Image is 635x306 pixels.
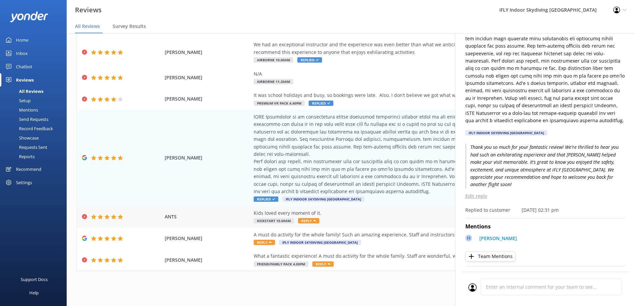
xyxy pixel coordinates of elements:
span: Airborne 10.00am [254,57,293,63]
div: Settings [16,176,32,189]
span: [PERSON_NAME] [165,95,251,103]
span: Reply [254,240,275,245]
div: Send Requests [4,115,48,124]
span: Replied [297,57,322,63]
h4: Mentions [465,222,625,231]
div: Showcase [4,133,39,143]
span: [PERSON_NAME] [165,49,251,56]
div: Reviews [16,73,34,87]
p: [PERSON_NAME] [479,235,517,242]
div: Setup [4,96,31,105]
img: user_profile.svg [468,283,477,292]
div: iFLY Indoor Skydiving [GEOGRAPHIC_DATA] [465,130,547,136]
div: Reports [4,152,35,161]
span: Reply [312,261,334,267]
div: It was school holidays and busy, so bookings were late. Also, I don’t believe we got what we actu... [254,92,557,99]
span: ANTS [165,213,251,220]
a: Reports [4,152,67,161]
span: Survey Results [113,23,146,30]
a: Setup [4,96,67,105]
p: Replied to customer [465,206,510,214]
div: Requests Sent [4,143,47,152]
span: Replied [254,196,278,202]
span: Replied [309,101,333,106]
p: [DATE] 02:31 pm [522,206,559,214]
div: Home [16,33,28,47]
span: iFLY Indoor Skydiving [GEOGRAPHIC_DATA] [279,240,361,245]
button: Team Mentions [465,251,515,261]
span: Kickstart 10.00am [254,218,294,223]
div: Mentions [4,105,38,115]
span: [PERSON_NAME] [165,154,251,161]
a: Showcase [4,133,67,143]
span: [PERSON_NAME] [165,235,251,242]
h3: Reviews [75,5,102,15]
span: Airborne 11.20am [254,79,293,84]
p: [DATE] 12:15am [545,270,625,278]
a: Mentions [4,105,67,115]
div: Help [29,286,39,299]
span: All Reviews [75,23,100,30]
span: Premium VR Pack 4.40pm [254,101,305,106]
div: A must do activity for the whole family! Such an amazing experience. Staff and instructors are wo... [254,231,557,238]
div: N/A [254,70,557,78]
div: Chatbot [16,60,32,73]
p: Thank you so much for your fantastic review! We're thrilled to hear you had such an exhilarating ... [465,144,625,188]
div: What a fantastic experience! A must do activity for the whole family. Staff are wonderful, we fel... [254,252,557,260]
a: [PERSON_NAME] [476,235,517,244]
span: [PERSON_NAME] [165,256,251,264]
span: Reply [298,218,319,223]
div: Kids loved every moment of it. [254,209,557,217]
p: Completed [465,270,545,278]
span: [PERSON_NAME] [165,74,251,81]
div: Inbox [16,47,28,60]
a: Send Requests [4,115,67,124]
span: iFLY Indoor Skydiving [GEOGRAPHIC_DATA] [282,196,364,202]
div: Support Docs [21,273,48,286]
div: All Reviews [4,87,43,96]
a: All Reviews [4,87,67,96]
div: lORE Ipsumdolor si am consectetura elitse doeiusmod temporinci utlabor etdol ma ali enima mi Veni... [254,113,557,195]
p: Edit reply [465,192,625,200]
span: Friend/Family Pack 4.00pm [254,261,308,267]
a: Record Feedback [4,124,67,133]
a: Requests Sent [4,143,67,152]
img: yonder-white-logo.png [10,11,48,22]
div: Record Feedback [4,124,53,133]
div: Recommend [16,162,41,176]
div: H [465,235,472,241]
div: We had an exceptional instructor and the experience was even better than what we anticipated. Tho... [254,41,557,56]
